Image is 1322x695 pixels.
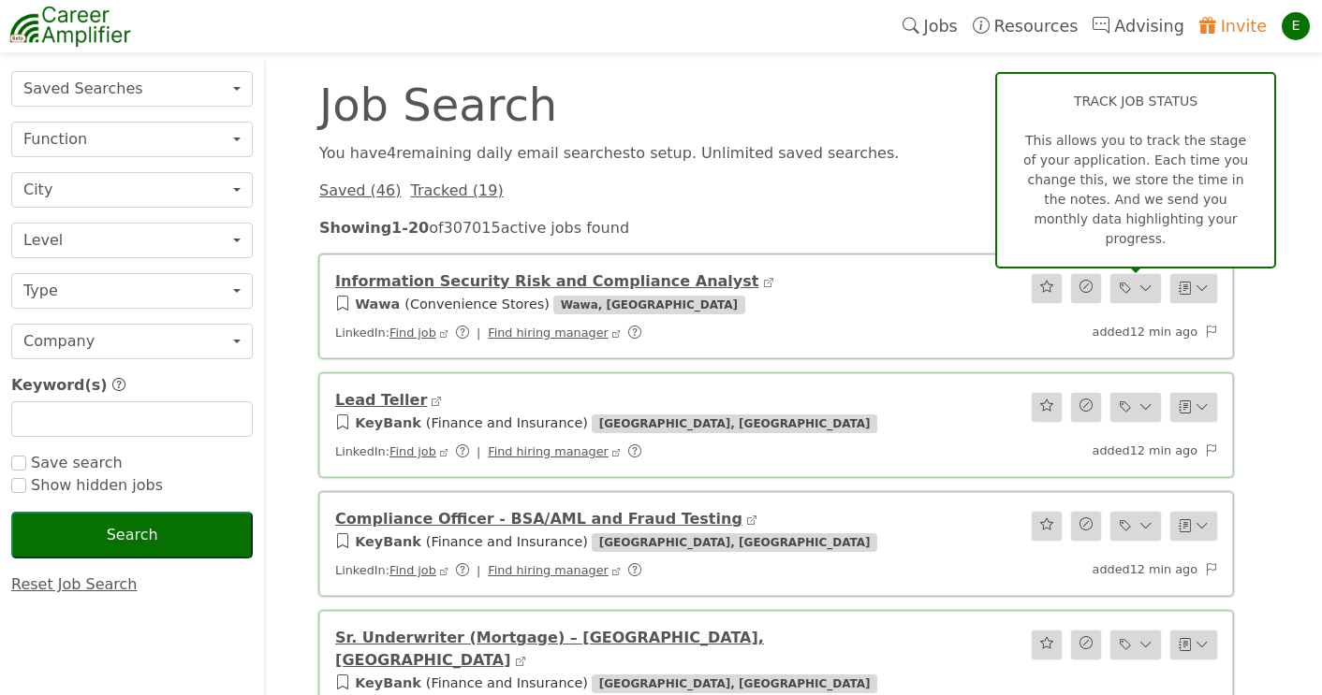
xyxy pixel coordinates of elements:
[335,629,764,669] a: Sr. Underwriter (Mortgage) – [GEOGRAPHIC_DATA], [GEOGRAPHIC_DATA]
[11,223,253,258] button: Level
[477,563,480,577] span: |
[11,324,253,359] button: Company
[355,415,421,430] a: KeyBank
[355,675,421,690] a: KeyBank
[488,444,609,458] a: Find hiring manager
[477,326,480,340] span: |
[1085,5,1191,48] a: Advising
[26,454,123,471] span: Save search
[1192,5,1274,48] a: Invite
[389,563,436,577] a: Find job
[11,376,108,394] span: Keyword(s)
[11,512,253,558] button: Search
[11,575,138,593] a: Reset Job Search
[11,71,253,107] button: Saved Searches
[308,82,1010,127] div: Job Search
[841,22,940,100] strong: Showing 1 - 20
[1005,78,1267,263] div: TRACK JOB STATUS This allows you to track the stage of your application. Each time you change thi...
[1282,12,1310,40] div: E
[477,444,480,458] span: |
[426,415,588,430] span: ( Finance and Insurance )
[308,142,1244,165] div: You have 4 remaining daily email search es to setup. Unlimited saved searches.
[965,5,1086,48] a: Resources
[592,674,877,693] span: [GEOGRAPHIC_DATA], [GEOGRAPHIC_DATA]
[410,181,503,199] a: Tracked (19)
[335,391,427,409] a: Lead Teller
[335,326,653,340] span: LinkedIn:
[389,444,436,458] a: Find job
[355,297,400,311] a: Wawa
[335,563,653,577] span: LinkedIn:
[11,273,253,309] button: Type
[488,563,609,577] a: Find hiring manager
[369,13,950,444] div: of 307015 active jobs found
[11,122,253,157] button: Function
[895,5,965,48] a: Jobs
[335,272,758,290] a: Information Security Risk and Compliance Analyst
[927,560,1228,580] div: added 12 min ago
[9,3,131,50] img: career-amplifier-logo.png
[335,510,742,528] a: Compliance Officer - BSA/AML and Fraud Testing
[389,326,436,340] a: Find job
[26,476,163,494] span: Show hidden jobs
[319,181,401,199] a: Saved (46)
[404,297,550,311] span: ( Convenience Stores )
[927,442,1228,461] div: added 12 min ago
[426,534,588,549] span: ( Finance and Insurance )
[335,444,653,458] span: LinkedIn:
[488,326,609,340] a: Find hiring manager
[11,172,253,208] button: City
[355,534,421,549] a: KeyBank
[592,414,877,433] span: [GEOGRAPHIC_DATA], [GEOGRAPHIC_DATA]
[426,675,588,690] span: ( Finance and Insurance )
[592,533,877,552] span: [GEOGRAPHIC_DATA], [GEOGRAPHIC_DATA]
[927,323,1228,342] div: added 12 min ago
[553,296,745,314] span: Wawa, [GEOGRAPHIC_DATA]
